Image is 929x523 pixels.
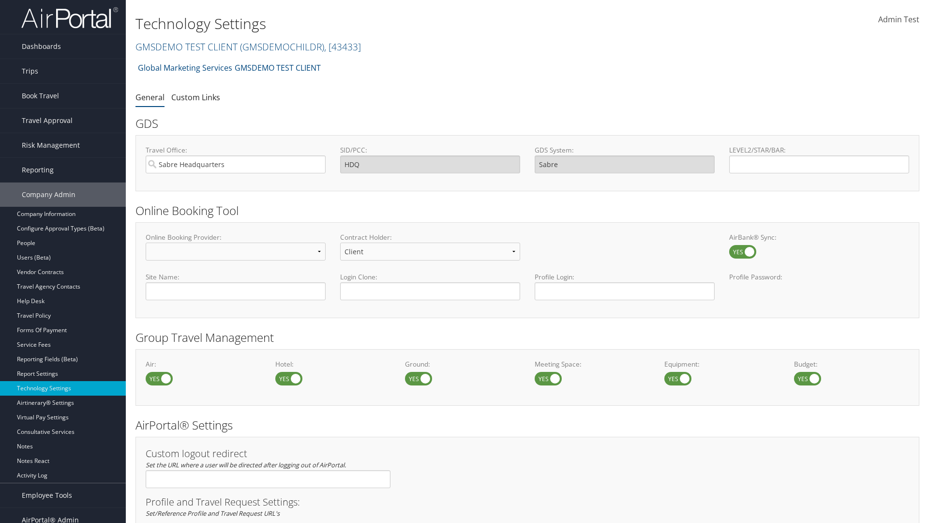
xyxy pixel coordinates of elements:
[275,359,390,369] label: Hotel:
[324,40,361,53] span: , [ 43433 ]
[171,92,220,103] a: Custom Links
[729,145,909,155] label: LEVEL2/STAR/BAR:
[22,483,72,508] span: Employee Tools
[146,145,326,155] label: Travel Office:
[135,417,919,433] h2: AirPortal® Settings
[729,245,756,259] label: AirBank® Sync
[21,6,118,29] img: airportal-logo.png
[146,232,326,242] label: Online Booking Provider:
[235,58,321,77] a: GMSDEMO TEST CLIENT
[340,232,520,242] label: Contract Holder:
[405,359,520,369] label: Ground:
[138,58,232,77] a: Global Marketing Services
[22,133,80,157] span: Risk Management
[135,92,165,103] a: General
[22,108,73,133] span: Travel Approval
[535,359,650,369] label: Meeting Space:
[135,115,912,132] h2: GDS
[135,14,658,34] h1: Technology Settings
[729,272,909,300] label: Profile Password:
[535,145,715,155] label: GDS System:
[146,449,390,459] h3: Custom logout redirect
[22,84,59,108] span: Book Travel
[146,497,909,507] h3: Profile and Travel Request Settings:
[240,40,324,53] span: ( GMSDEMOCHILDR )
[794,359,909,369] label: Budget:
[146,509,280,518] em: Set/Reference Profile and Travel Request URL's
[135,329,919,346] h2: Group Travel Management
[664,359,779,369] label: Equipment:
[535,282,715,300] input: Profile Login:
[22,183,75,207] span: Company Admin
[135,40,361,53] a: GMSDEMO TEST CLIENT
[22,158,54,182] span: Reporting
[22,59,38,83] span: Trips
[535,272,715,300] label: Profile Login:
[22,34,61,59] span: Dashboards
[146,359,261,369] label: Air:
[878,5,919,35] a: Admin Test
[340,272,520,282] label: Login Clone:
[340,145,520,155] label: SID/PCC:
[146,272,326,282] label: Site Name:
[135,202,919,219] h2: Online Booking Tool
[146,461,346,469] em: Set the URL where a user will be directed after logging out of AirPortal.
[729,232,909,242] label: AirBank® Sync:
[878,14,919,25] span: Admin Test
